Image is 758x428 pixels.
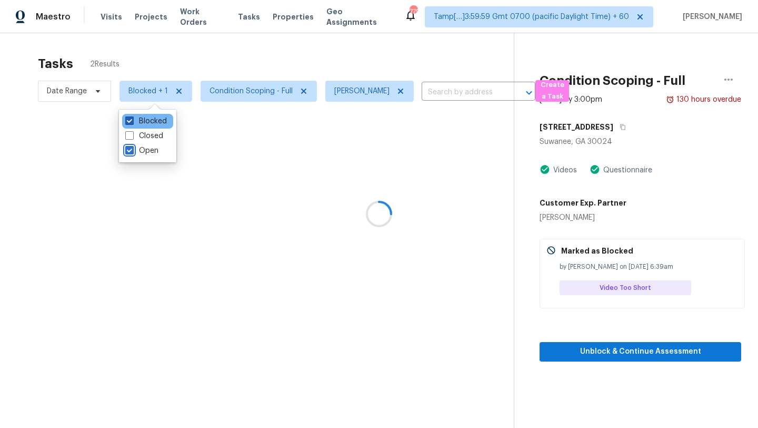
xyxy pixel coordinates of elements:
div: 779 [410,6,417,17]
label: Open [125,145,158,156]
label: Blocked [125,116,167,127]
button: Unblock & Continue Assessment [540,342,741,362]
button: Copy Address [613,118,627,137]
label: Closed [125,131,163,141]
span: Unblock & Continue Assessment [548,345,733,358]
